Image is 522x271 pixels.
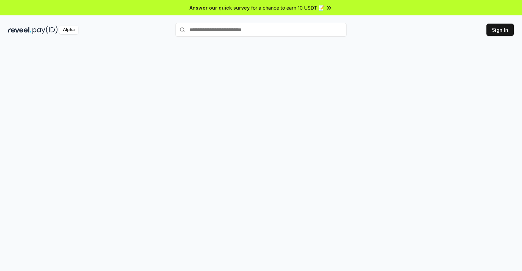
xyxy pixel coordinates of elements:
[486,24,514,36] button: Sign In
[251,4,324,11] span: for a chance to earn 10 USDT 📝
[59,26,78,34] div: Alpha
[190,4,250,11] span: Answer our quick survey
[8,26,31,34] img: reveel_dark
[32,26,58,34] img: pay_id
